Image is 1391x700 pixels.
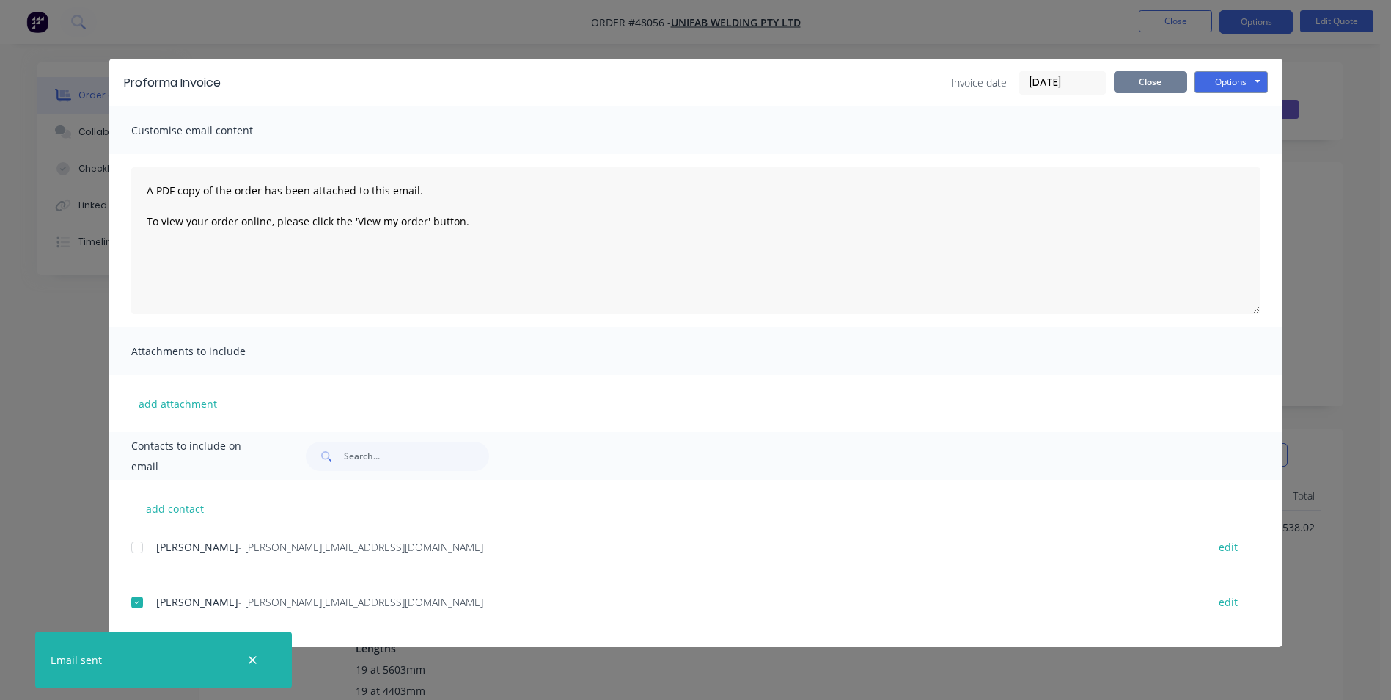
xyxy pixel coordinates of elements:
button: add contact [131,497,219,519]
div: Proforma Invoice [124,74,221,92]
button: Close [1114,71,1187,93]
span: [PERSON_NAME] [156,540,238,554]
span: - [PERSON_NAME][EMAIL_ADDRESS][DOMAIN_NAME] [238,540,483,554]
button: Options [1194,71,1268,93]
span: [PERSON_NAME] [156,595,238,609]
span: Attachments to include [131,341,293,362]
button: edit [1210,592,1247,612]
textarea: A PDF copy of the order has been attached to this email. To view your order online, please click ... [131,167,1260,314]
span: Invoice date [951,75,1007,90]
span: - [PERSON_NAME][EMAIL_ADDRESS][DOMAIN_NAME] [238,595,483,609]
div: Email sent [51,652,102,668]
button: add attachment [131,393,224,415]
span: Contacts to include on email [131,436,270,477]
button: edit [1210,537,1247,557]
input: Search... [344,442,489,471]
span: Customise email content [131,120,293,141]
